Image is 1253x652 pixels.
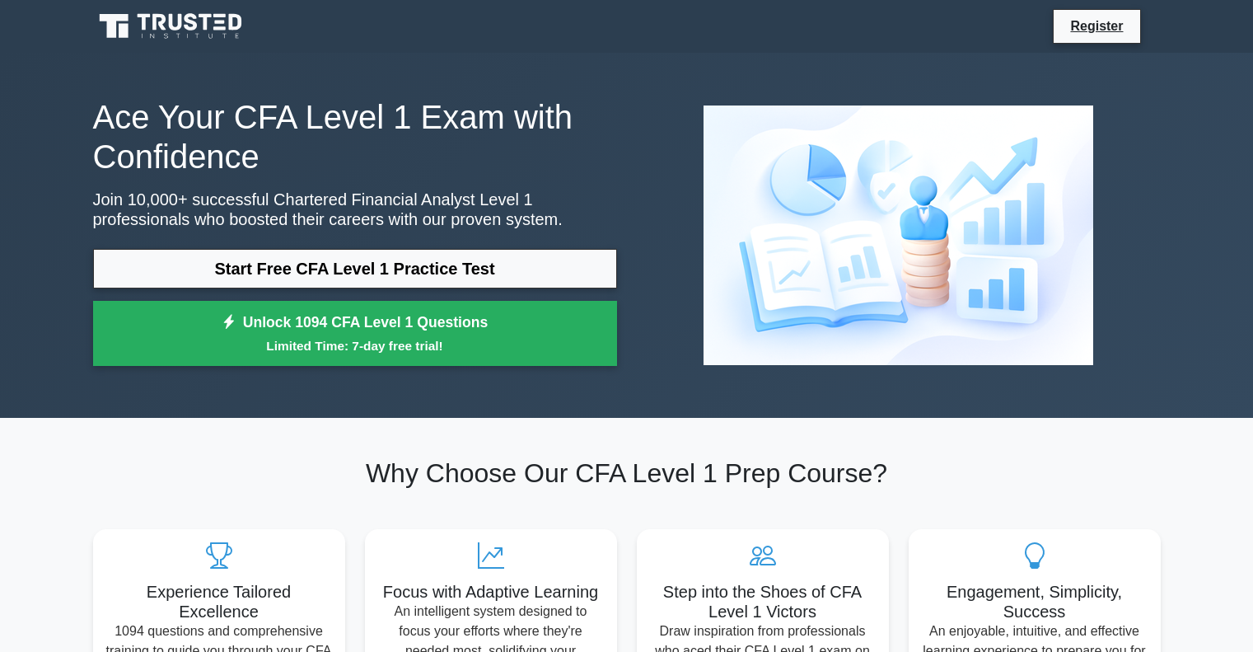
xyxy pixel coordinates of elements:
[690,92,1106,378] img: Chartered Financial Analyst Level 1 Preview
[1060,16,1133,36] a: Register
[93,249,617,288] a: Start Free CFA Level 1 Practice Test
[922,582,1148,622] h5: Engagement, Simplicity, Success
[93,97,617,176] h1: Ace Your CFA Level 1 Exam with Confidence
[93,190,617,229] p: Join 10,000+ successful Chartered Financial Analyst Level 1 professionals who boosted their caree...
[93,457,1161,489] h2: Why Choose Our CFA Level 1 Prep Course?
[93,301,617,367] a: Unlock 1094 CFA Level 1 QuestionsLimited Time: 7-day free trial!
[114,336,596,355] small: Limited Time: 7-day free trial!
[106,582,332,622] h5: Experience Tailored Excellence
[378,582,604,602] h5: Focus with Adaptive Learning
[650,582,876,622] h5: Step into the Shoes of CFA Level 1 Victors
